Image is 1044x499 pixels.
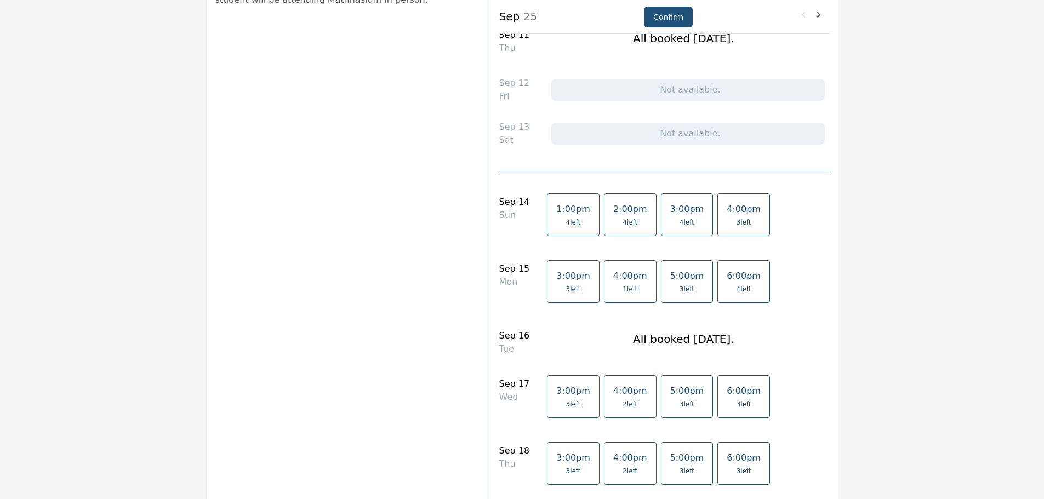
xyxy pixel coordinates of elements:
[633,31,734,46] h1: All booked [DATE].
[499,457,530,471] div: Thu
[613,271,647,281] span: 4:00pm
[520,10,537,23] span: 25
[613,204,647,214] span: 2:00pm
[566,467,580,475] span: 3 left
[644,7,693,27] button: Confirm
[556,204,590,214] span: 1:00pm
[499,134,530,147] div: Sat
[670,271,704,281] span: 5:00pm
[680,467,694,475] span: 3 left
[566,285,580,294] span: 3 left
[670,386,704,396] span: 5:00pm
[499,329,530,342] div: Sep 16
[499,90,530,103] div: Fri
[670,452,704,463] span: 5:00pm
[566,400,580,409] span: 3 left
[623,400,637,409] span: 2 left
[727,271,761,281] span: 6:00pm
[613,452,647,463] span: 4:00pm
[551,79,824,101] div: Not available.
[613,386,647,396] span: 4:00pm
[499,262,530,276] div: Sep 15
[551,123,824,145] div: Not available.
[680,218,694,227] span: 4 left
[499,10,520,23] strong: Sep
[499,276,530,289] div: Mon
[623,467,637,475] span: 2 left
[737,285,751,294] span: 4 left
[499,28,530,42] div: Sep 11
[680,400,694,409] span: 3 left
[670,204,704,214] span: 3:00pm
[737,467,751,475] span: 3 left
[499,444,530,457] div: Sep 18
[727,452,761,463] span: 6:00pm
[499,377,530,391] div: Sep 17
[499,196,530,209] div: Sep 14
[680,285,694,294] span: 3 left
[623,218,637,227] span: 4 left
[727,204,761,214] span: 4:00pm
[499,391,530,404] div: Wed
[737,218,751,227] span: 3 left
[499,209,530,222] div: Sun
[633,331,734,347] h1: All booked [DATE].
[737,400,751,409] span: 3 left
[556,271,590,281] span: 3:00pm
[499,77,530,90] div: Sep 12
[499,121,530,134] div: Sep 13
[556,452,590,463] span: 3:00pm
[566,218,580,227] span: 4 left
[499,342,530,355] div: Tue
[727,386,761,396] span: 6:00pm
[499,42,530,55] div: Thu
[556,386,590,396] span: 3:00pm
[623,285,637,294] span: 1 left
